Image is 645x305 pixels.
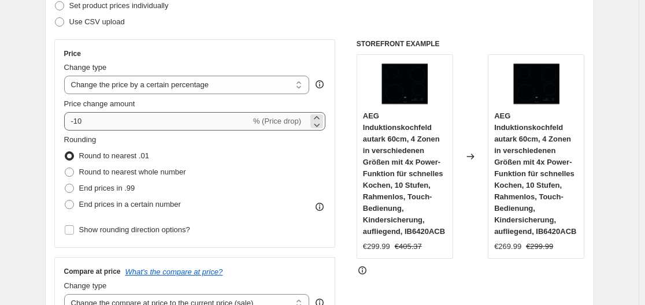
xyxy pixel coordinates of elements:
span: End prices in .99 [79,184,135,192]
h6: STOREFRONT EXAMPLE [357,39,585,49]
span: Change type [64,281,107,290]
span: Change type [64,63,107,72]
div: help [314,79,325,90]
span: AEG Induktionskochfeld autark 60cm, 4 Zonen in verschiedenen Größen mit 4x Power-Funktion für sch... [363,111,445,236]
img: 51gRkgCGtqL_80x.jpg [513,61,559,107]
h3: Price [64,49,81,58]
span: Set product prices individually [69,1,169,10]
span: Round to nearest whole number [79,168,186,176]
div: €299.99 [363,241,390,252]
span: AEG Induktionskochfeld autark 60cm, 4 Zonen in verschiedenen Größen mit 4x Power-Funktion für sch... [494,111,576,236]
span: Use CSV upload [69,17,125,26]
div: €269.99 [494,241,521,252]
h3: Compare at price [64,267,121,276]
span: Rounding [64,135,97,144]
input: -15 [64,112,251,131]
span: Round to nearest .01 [79,151,149,160]
strike: €299.99 [526,241,553,252]
strike: €405.37 [395,241,422,252]
span: Show rounding direction options? [79,225,190,234]
span: % (Price drop) [253,117,301,125]
span: Price change amount [64,99,135,108]
button: What's the compare at price? [125,267,223,276]
img: 51gRkgCGtqL_80x.jpg [381,61,428,107]
span: End prices in a certain number [79,200,181,209]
